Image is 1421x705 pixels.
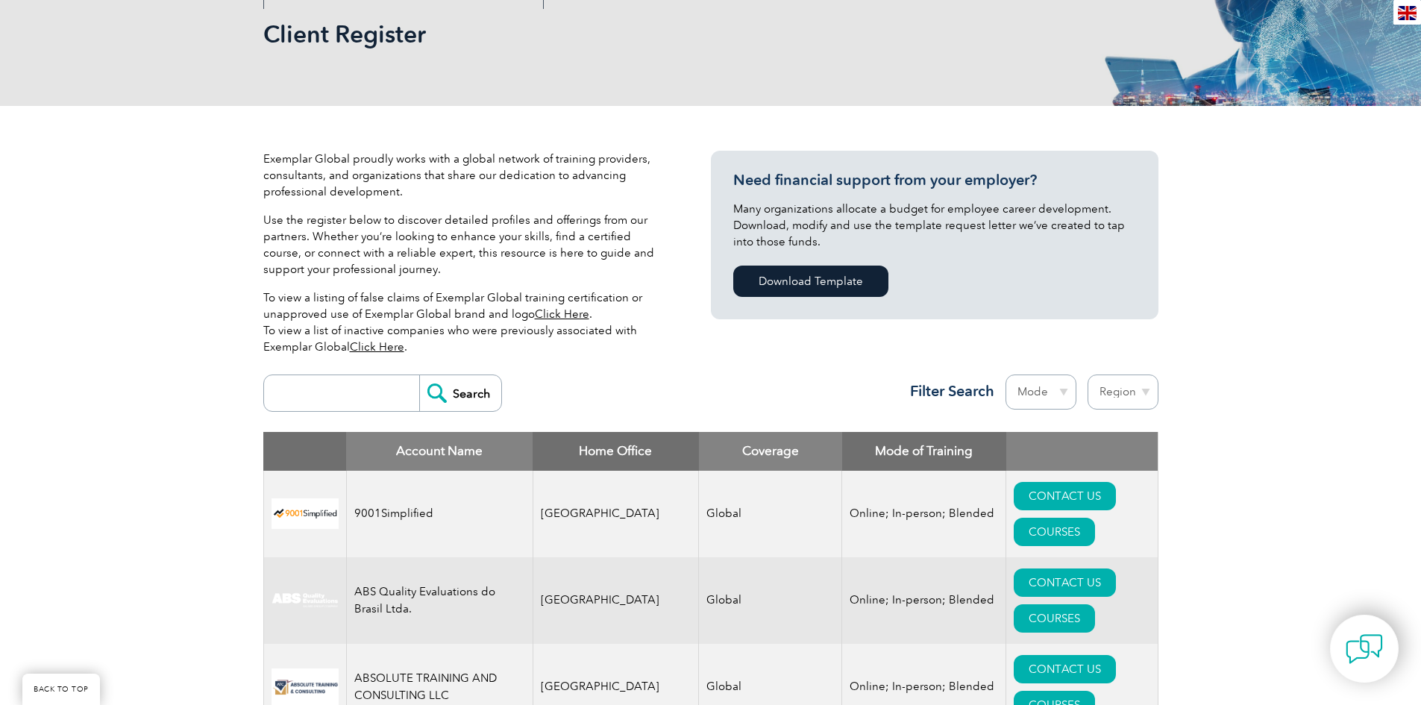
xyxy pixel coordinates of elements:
[533,557,699,644] td: [GEOGRAPHIC_DATA]
[842,432,1006,471] th: Mode of Training: activate to sort column ascending
[533,471,699,557] td: [GEOGRAPHIC_DATA]
[699,471,842,557] td: Global
[263,212,666,278] p: Use the register below to discover detailed profiles and offerings from our partners. Whether you...
[1014,604,1095,633] a: COURSES
[733,266,888,297] a: Download Template
[346,432,533,471] th: Account Name: activate to sort column descending
[1014,482,1116,510] a: CONTACT US
[346,471,533,557] td: 9001Simplified
[263,22,890,46] h2: Client Register
[419,375,501,411] input: Search
[533,432,699,471] th: Home Office: activate to sort column ascending
[263,289,666,355] p: To view a listing of false claims of Exemplar Global training certification or unapproved use of ...
[699,432,842,471] th: Coverage: activate to sort column ascending
[1014,655,1116,683] a: CONTACT US
[842,557,1006,644] td: Online; In-person; Blended
[733,171,1136,189] h3: Need financial support from your employer?
[263,151,666,200] p: Exemplar Global proudly works with a global network of training providers, consultants, and organ...
[901,382,994,401] h3: Filter Search
[1014,518,1095,546] a: COURSES
[272,592,339,609] img: c92924ac-d9bc-ea11-a814-000d3a79823d-logo.jpg
[1006,432,1158,471] th: : activate to sort column ascending
[346,557,533,644] td: ABS Quality Evaluations do Brasil Ltda.
[1398,6,1417,20] img: en
[699,557,842,644] td: Global
[535,307,589,321] a: Click Here
[1014,568,1116,597] a: CONTACT US
[733,201,1136,250] p: Many organizations allocate a budget for employee career development. Download, modify and use th...
[842,471,1006,557] td: Online; In-person; Blended
[1346,630,1383,668] img: contact-chat.png
[350,340,404,354] a: Click Here
[272,668,339,705] img: 16e092f6-eadd-ed11-a7c6-00224814fd52-logo.png
[22,674,100,705] a: BACK TO TOP
[272,498,339,529] img: 37c9c059-616f-eb11-a812-002248153038-logo.png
